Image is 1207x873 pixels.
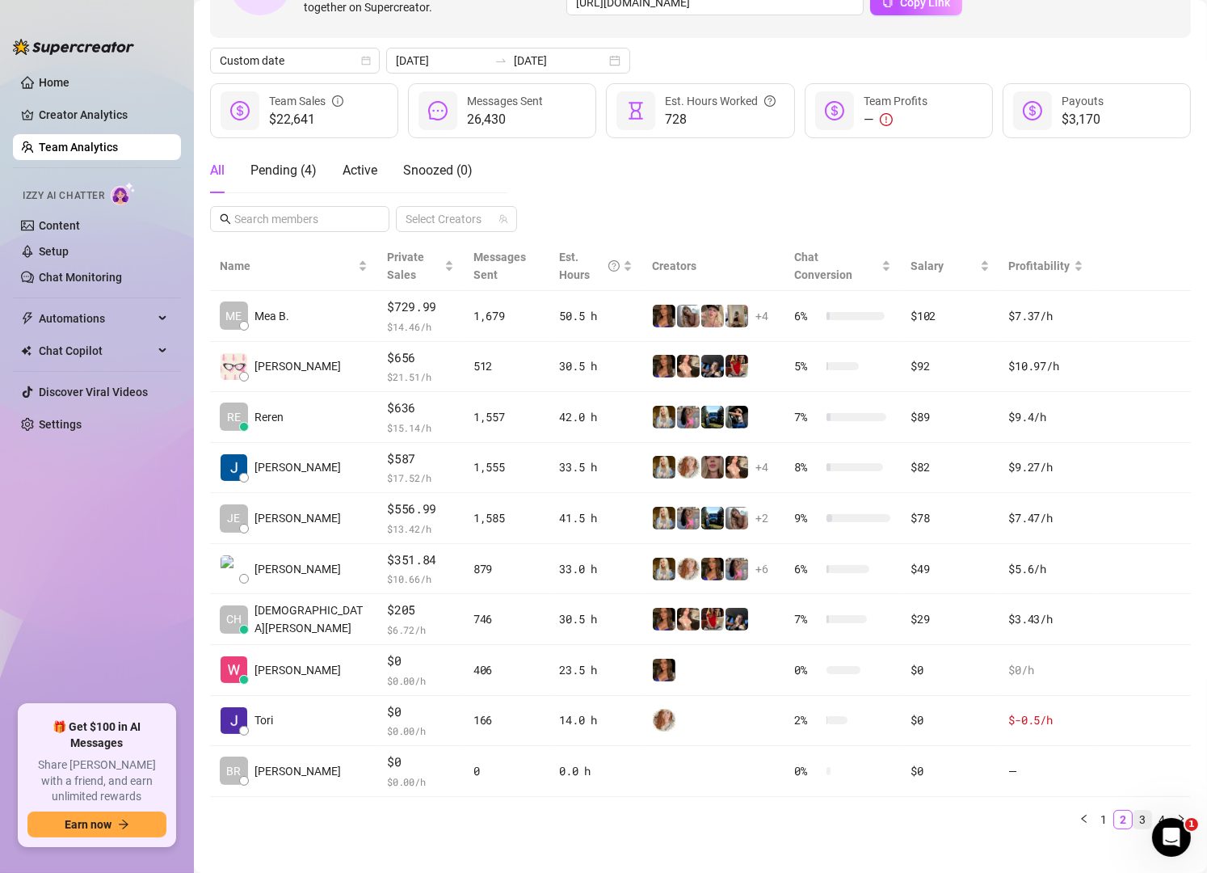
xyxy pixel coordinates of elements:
[254,762,341,780] span: [PERSON_NAME]
[677,406,700,428] img: Kota
[560,357,633,375] div: 30.5 h
[677,558,700,580] img: Amy Pond
[1176,814,1186,824] span: right
[387,348,454,368] span: $656
[498,214,508,224] span: team
[825,101,844,120] span: dollar-circle
[65,818,111,831] span: Earn now
[880,113,893,126] span: exclamation-circle
[560,610,633,628] div: 30.5 h
[473,307,540,325] div: 1,679
[1153,811,1171,829] a: 4
[560,661,633,679] div: 23.5 h
[794,661,820,679] span: 0 %
[653,659,675,681] img: Kenzie
[23,188,104,204] span: Izzy AI Chatter
[39,306,154,331] span: Automations
[560,458,633,476] div: 33.5 h
[27,719,166,751] span: 🎁 Get $100 in AI Messages
[1171,810,1191,829] button: right
[701,305,724,327] img: Tyra
[911,458,989,476] div: $82
[560,560,633,578] div: 33.0 h
[361,56,371,65] span: calendar
[343,162,377,178] span: Active
[254,307,289,325] span: Mea B.
[794,762,820,780] span: 0 %
[794,408,820,426] span: 7 %
[21,312,34,325] span: thunderbolt
[1062,95,1104,108] span: Payouts
[387,470,454,486] span: $ 17.52 /h
[653,305,675,327] img: Kenzie
[387,297,454,317] span: $729.99
[473,251,526,281] span: Messages Sent
[403,162,473,178] span: Snoozed ( 0 )
[794,509,820,527] span: 9 %
[250,161,317,180] div: Pending ( 4 )
[39,76,69,89] a: Home
[473,357,540,375] div: 512
[911,408,989,426] div: $89
[473,408,540,426] div: 1,557
[1062,110,1104,129] span: $3,170
[1113,810,1133,829] li: 2
[387,318,454,335] span: $ 14.46 /h
[642,242,784,291] th: Creators
[864,110,927,129] div: —
[473,661,540,679] div: 406
[665,92,776,110] div: Est. Hours Worked
[725,507,748,529] img: Kat Hobbs VIP
[560,711,633,729] div: 14.0 h
[725,305,748,327] img: Natasha
[387,601,454,620] span: $205
[725,456,748,479] img: Kaybunnie
[228,509,241,527] span: JE
[794,307,820,325] span: 6 %
[653,406,675,428] img: Kleio
[1185,818,1198,831] span: 1
[387,652,454,671] span: $0
[387,753,454,772] span: $0
[560,248,620,284] div: Est. Hours
[227,762,242,780] span: BR
[221,707,247,734] img: Tori
[210,161,225,180] div: All
[254,711,273,729] span: Tori
[608,248,620,284] span: question-circle
[701,456,724,479] img: Mila Steele
[220,257,355,275] span: Name
[725,608,748,630] img: Lakelyn
[1009,661,1083,679] div: $0 /h
[653,507,675,529] img: Kleio
[1009,560,1083,578] div: $5.6 /h
[39,102,168,128] a: Creator Analytics
[473,458,540,476] div: 1,555
[514,52,606,70] input: End date
[39,418,82,431] a: Settings
[1075,810,1094,829] li: Previous Page
[1094,810,1113,829] li: 1
[220,48,370,73] span: Custom date
[665,110,776,129] span: 728
[387,774,454,790] span: $ 0.00 /h
[387,550,454,570] span: $351.84
[677,355,700,377] img: Kaybunnie
[21,345,32,356] img: Chat Copilot
[911,307,989,325] div: $102
[39,386,148,399] a: Discover Viral Videos
[911,762,989,780] div: $0
[560,307,633,325] div: 50.5 h
[794,458,820,476] span: 8 %
[653,709,675,732] img: Amy Pond
[27,812,166,837] button: Earn nowarrow-right
[221,555,247,582] img: Camille
[911,661,989,679] div: $0
[794,357,820,375] span: 5 %
[254,661,341,679] span: [PERSON_NAME]
[911,509,989,527] div: $78
[1009,408,1083,426] div: $9.4 /h
[1009,307,1083,325] div: $7.37 /h
[13,39,134,55] img: logo-BBDzfeDw.svg
[677,456,700,479] img: Amy Pond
